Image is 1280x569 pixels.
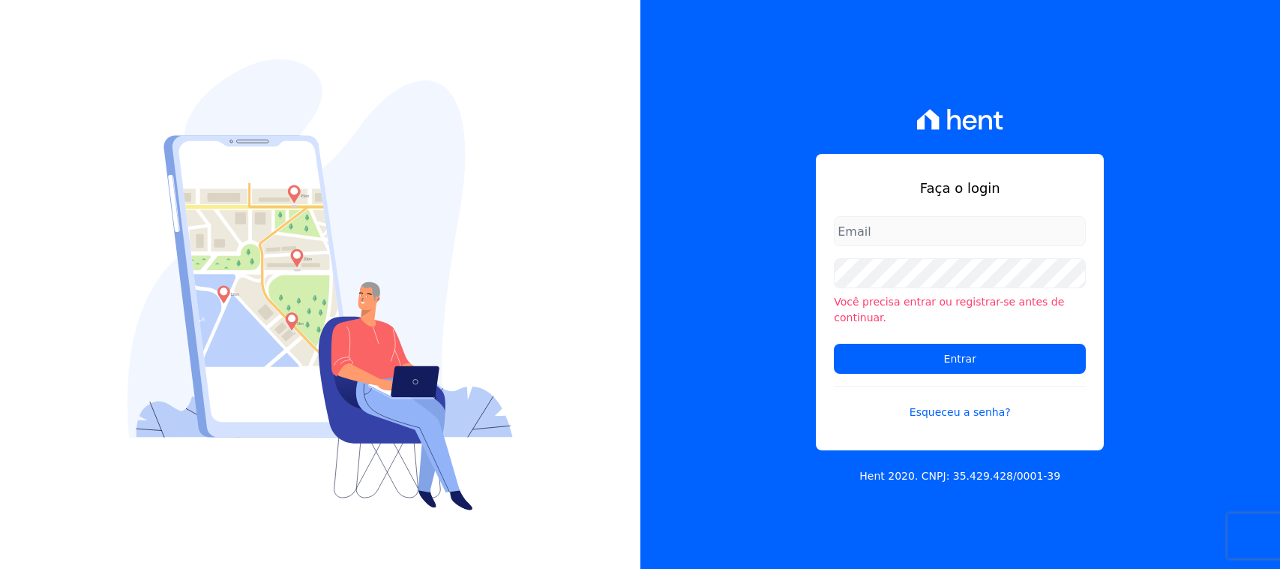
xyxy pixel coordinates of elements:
[834,216,1086,246] input: Email
[859,468,1060,484] p: Hent 2020. CNPJ: 35.429.428/0001-39
[834,344,1086,374] input: Entrar
[834,178,1086,198] h1: Faça o login
[127,59,513,510] img: Login
[834,294,1086,326] li: Você precisa entrar ou registrar-se antes de continuar.
[834,386,1086,420] a: Esqueceu a senha?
